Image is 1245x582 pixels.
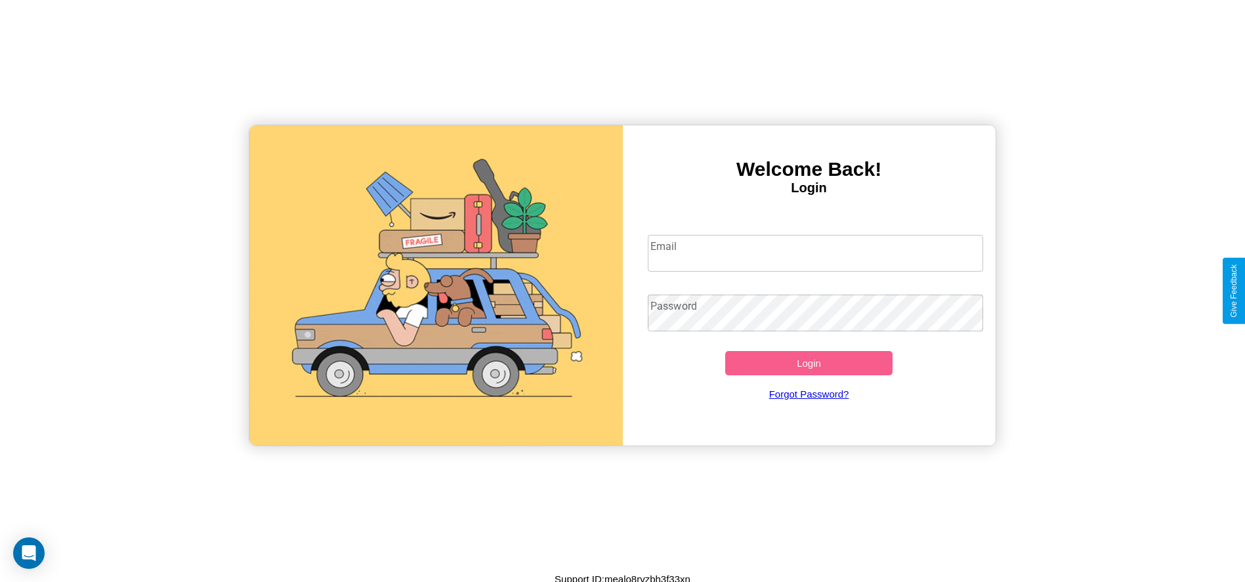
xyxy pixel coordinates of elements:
[13,537,45,569] div: Open Intercom Messenger
[641,375,977,413] a: Forgot Password?
[1229,264,1238,318] div: Give Feedback
[249,125,622,446] img: gif
[623,158,996,180] h3: Welcome Back!
[623,180,996,196] h4: Login
[725,351,893,375] button: Login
